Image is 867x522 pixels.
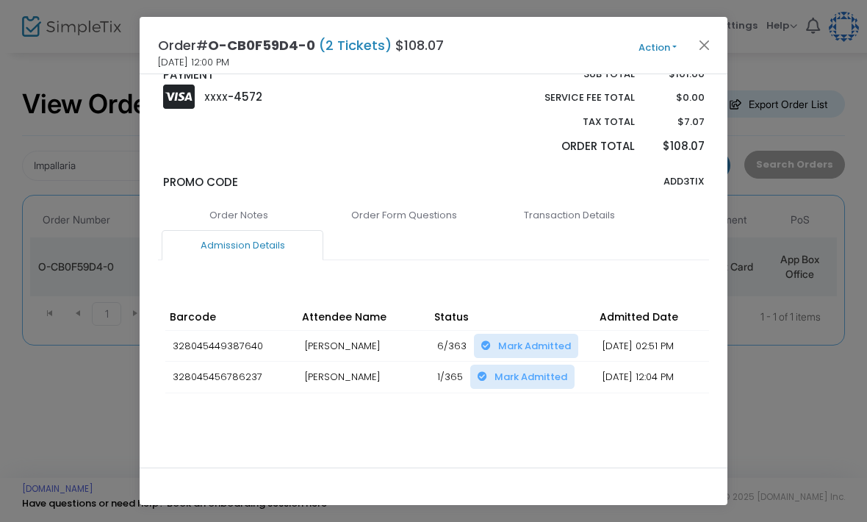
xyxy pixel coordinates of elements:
span: (2 Tickets) [315,36,395,54]
td: [PERSON_NAME] [298,330,430,362]
td: [DATE] 12:04 PM [595,362,727,393]
p: Service Fee Total [510,90,635,105]
span: O-CB0F59D4-0 [208,36,315,54]
span: -4572 [228,89,262,104]
a: Transaction Details [489,200,650,231]
button: Action [614,40,702,56]
p: Promo Code [163,174,427,191]
p: $108.07 [649,138,704,155]
button: Close [695,35,714,54]
th: Attendee Name [298,290,430,331]
div: ADD3TIX [433,174,711,201]
a: Admission Details [162,230,323,261]
th: Admitted Date [595,290,727,331]
p: $0.00 [649,90,704,105]
p: $101.00 [649,67,704,82]
span: 6/363 [437,339,467,353]
th: Status [430,290,595,331]
p: Order Total [510,138,635,155]
a: Order Form Questions [323,200,485,231]
p: Tax Total [510,115,635,129]
td: 328045449387640 [165,330,298,362]
span: Mark Admitted [498,339,571,353]
th: Barcode [165,290,298,331]
span: 1/365 [437,370,463,384]
p: PAYMENT [163,67,427,84]
p: Sub total [510,67,635,82]
span: Mark Admitted [494,370,567,384]
span: [DATE] 12:00 PM [158,55,229,70]
p: $7.07 [649,115,704,129]
a: Order Notes [158,200,320,231]
td: [DATE] 02:51 PM [595,330,727,362]
td: 328045456786237 [165,362,298,393]
h4: Order# $108.07 [158,35,444,55]
span: XXXX [204,91,228,104]
td: [PERSON_NAME] [298,362,430,393]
